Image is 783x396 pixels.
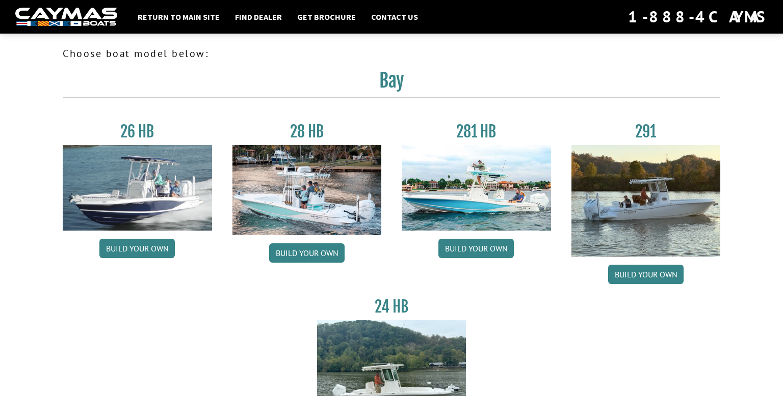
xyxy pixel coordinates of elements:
img: 291_Thumbnail.jpg [571,145,721,257]
h2: Bay [63,69,720,98]
img: 28-hb-twin.jpg [402,145,551,231]
img: 26_new_photo_resized.jpg [63,145,212,231]
p: Choose boat model below: [63,46,720,61]
h3: 28 HB [232,122,382,141]
a: Build your own [438,239,514,258]
div: 1-888-4CAYMAS [628,6,768,28]
a: Build your own [99,239,175,258]
a: Get Brochure [292,10,361,23]
h3: 24 HB [317,297,466,316]
h3: 26 HB [63,122,212,141]
a: Build your own [608,265,684,284]
a: Return to main site [133,10,225,23]
a: Contact Us [366,10,423,23]
h3: 291 [571,122,721,141]
a: Build your own [269,243,345,263]
h3: 281 HB [402,122,551,141]
img: white-logo-c9c8dbefe5ff5ceceb0f0178aa75bf4bb51f6bca0971e226c86eb53dfe498488.png [15,8,117,26]
img: 28_hb_thumbnail_for_caymas_connect.jpg [232,145,382,235]
a: Find Dealer [230,10,287,23]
